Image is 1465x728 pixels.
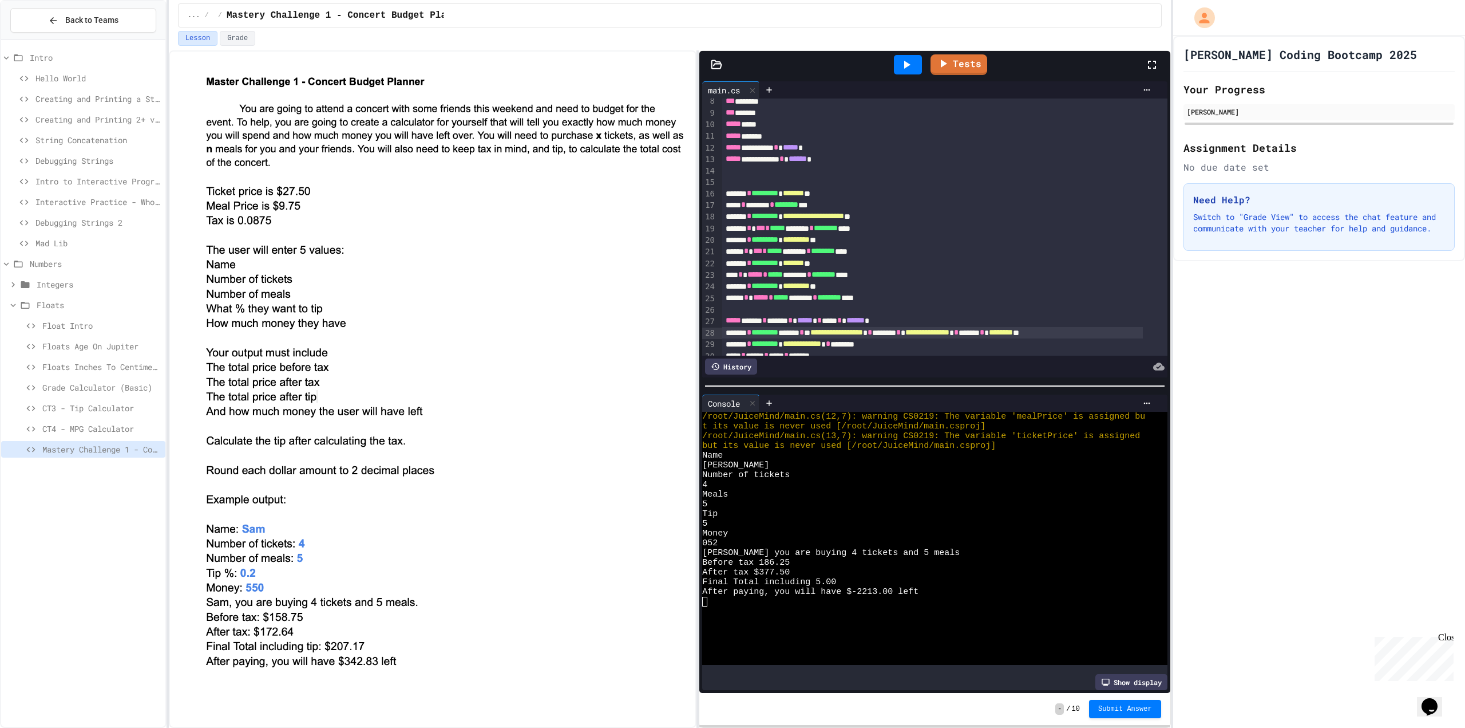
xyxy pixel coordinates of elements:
div: Chat with us now!Close [5,5,79,73]
div: History [705,359,757,375]
div: 14 [702,166,716,177]
div: 23 [702,270,716,281]
p: Switch to "Grade View" to access the chat feature and communicate with your teacher for help and ... [1193,211,1445,234]
span: - [1055,703,1064,715]
span: t its value is never used [/root/JuiceMind/main.csproj] [702,422,985,431]
h2: Your Progress [1183,81,1455,97]
iframe: chat widget [1417,682,1454,717]
div: 25 [702,293,716,305]
span: Tip [702,509,718,519]
div: 27 [702,316,716,328]
h1: [PERSON_NAME] Coding Bootcamp 2025 [1183,46,1417,62]
span: 4 [702,480,707,490]
span: but its value is never used [/root/JuiceMind/main.csproj] [702,441,996,451]
div: 29 [702,339,716,351]
span: [PERSON_NAME] [702,461,769,470]
span: 052 [702,538,718,548]
span: Interactive Practice - Who Are You? [35,196,161,208]
span: / [1066,705,1070,714]
span: Mad Lib [35,237,161,249]
span: Meals [702,490,728,499]
div: No due date set [1183,160,1455,174]
a: Tests [931,54,987,75]
div: 28 [702,328,716,339]
span: After tax $377.50 [702,568,790,577]
span: String Concatenation [35,134,161,146]
button: Grade [220,31,255,46]
span: Floats Age On Jupiter [42,340,161,352]
div: 22 [702,258,716,270]
span: 5 [702,519,707,529]
span: Submit Answer [1098,705,1152,714]
h3: Need Help? [1193,193,1445,207]
div: Show display [1095,674,1167,690]
span: Hello World [35,72,161,84]
div: main.cs [702,84,746,96]
span: / [205,11,209,20]
div: Console [702,395,760,412]
span: [PERSON_NAME] you are buying 4 tickets and 5 meals [702,548,960,558]
span: Floats Inches To Centimeters [42,361,161,373]
div: 30 [702,351,716,363]
span: Debugging Strings [35,155,161,167]
span: / [218,11,222,20]
span: 5 [702,499,707,509]
span: Creating and Printing a String Variable [35,93,161,105]
div: main.cs [702,81,760,99]
div: 18 [702,211,716,223]
span: Money [702,529,728,538]
span: After paying, you will have $-2213.00 left [702,587,918,597]
div: 17 [702,200,716,211]
span: Mastery Challenge 1 - Concert Budget Planner [227,9,468,22]
span: Numbers [30,258,161,270]
button: Submit Answer [1089,700,1161,718]
div: 8 [702,96,716,107]
h2: Assignment Details [1183,140,1455,156]
span: Name [702,451,723,461]
div: My Account [1182,5,1218,31]
button: Lesson [178,31,217,46]
div: 16 [702,188,716,200]
span: Grade Calculator (Basic) [42,381,161,393]
span: 10 [1072,705,1080,714]
span: Mastery Challenge 1 - Concert Budget Planner [42,443,161,455]
span: Intro [30,52,161,64]
span: /root/JuiceMind/main.cs(13,7): warning CS0219: The variable 'ticketPrice' is assigned [702,431,1140,441]
div: 15 [702,177,716,188]
span: Final Total including 5.00 [702,577,836,587]
div: [PERSON_NAME] [1187,107,1451,117]
div: 12 [702,143,716,154]
span: /root/JuiceMind/main.cs(12,7): warning CS0219: The variable 'mealPrice' is assigned bu [702,412,1145,422]
span: Intro to Interactive Programs [35,175,161,187]
button: Back to Teams [10,8,156,33]
span: Back to Teams [65,14,118,26]
span: Debugging Strings 2 [35,217,161,229]
div: 13 [702,154,716,166]
span: Number of tickets [702,470,790,480]
div: Console [702,398,746,410]
span: Before tax 186.25 [702,558,790,568]
div: 11 [702,131,716,142]
div: 10 [702,119,716,131]
span: ... [188,11,200,20]
div: 24 [702,281,716,293]
span: Float Intro [42,320,161,332]
div: 26 [702,305,716,316]
div: 20 [702,235,716,246]
span: Integers [37,278,161,290]
span: Floats [37,299,161,311]
div: 9 [702,108,716,119]
span: CT4 - MPG Calculator [42,423,161,435]
span: Creating and Printing 2+ variables [35,113,161,125]
iframe: chat widget [1370,632,1454,681]
span: CT3 - Tip Calculator [42,402,161,414]
div: 21 [702,246,716,258]
div: 19 [702,223,716,235]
